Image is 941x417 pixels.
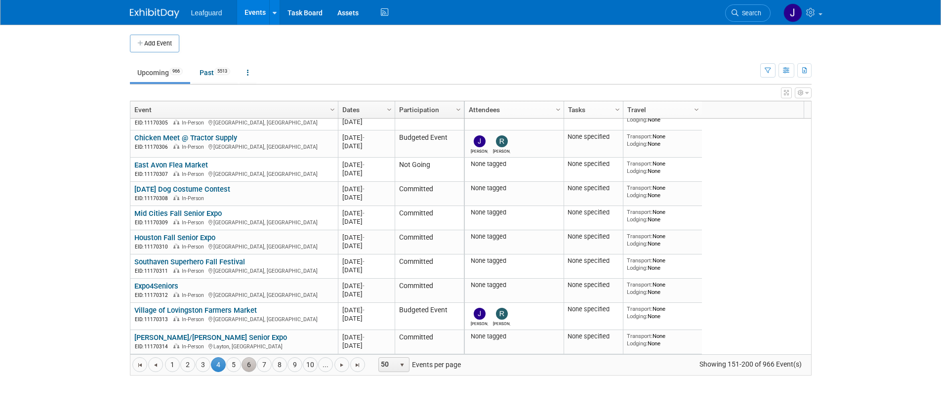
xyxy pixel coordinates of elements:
[468,257,560,265] div: None tagged
[182,343,207,350] span: In-Person
[398,361,406,369] span: select
[738,9,761,17] span: Search
[135,292,172,298] span: EID: 11170312
[134,333,287,342] a: [PERSON_NAME]/[PERSON_NAME] Senior Expo
[173,292,179,297] img: In-Person Event
[627,116,648,123] span: Lodging:
[134,133,237,142] a: Chicken Meet @ Tractor Supply
[363,334,365,341] span: -
[363,185,365,193] span: -
[568,184,619,192] div: None specified
[627,305,698,320] div: None None
[134,118,333,126] div: [GEOGRAPHIC_DATA], [GEOGRAPHIC_DATA]
[134,233,215,242] a: Houston Fall Senior Expo
[135,144,172,150] span: EID: 11170306
[342,242,390,250] div: [DATE]
[132,357,147,372] a: Go to the first page
[134,142,333,151] div: [GEOGRAPHIC_DATA], [GEOGRAPHIC_DATA]
[627,160,653,167] span: Transport:
[385,106,393,114] span: Column Settings
[454,106,462,114] span: Column Settings
[342,217,390,226] div: [DATE]
[135,171,172,177] span: EID: 11170307
[363,258,365,265] span: -
[627,264,648,271] span: Lodging:
[182,244,207,250] span: In-Person
[627,340,648,347] span: Lodging:
[342,133,390,142] div: [DATE]
[693,106,700,114] span: Column Settings
[173,219,179,224] img: In-Person Event
[568,101,616,118] a: Tasks
[627,101,696,118] a: Travel
[399,101,457,118] a: Participation
[342,333,390,341] div: [DATE]
[363,134,365,141] span: -
[627,257,698,271] div: None None
[614,106,621,114] span: Column Settings
[395,106,464,130] td: Committed
[627,333,653,339] span: Transport:
[338,361,346,369] span: Go to the next page
[135,220,172,225] span: EID: 11170309
[135,120,172,125] span: EID: 11170305
[196,357,210,372] a: 3
[468,160,560,168] div: None tagged
[272,357,287,372] a: 8
[363,282,365,290] span: -
[173,120,179,125] img: In-Person Event
[334,357,349,372] a: Go to the next page
[627,140,648,147] span: Lodging:
[627,233,653,240] span: Transport:
[173,316,179,321] img: In-Person Event
[363,306,365,314] span: -
[342,101,388,118] a: Dates
[379,358,396,372] span: 50
[134,315,333,323] div: [GEOGRAPHIC_DATA], [GEOGRAPHIC_DATA]
[627,167,648,174] span: Lodging:
[135,317,172,322] span: EID: 11170313
[627,184,698,199] div: None None
[471,320,488,326] div: Josh Smith
[395,130,464,158] td: Budgeted Event
[568,333,619,340] div: None specified
[350,357,365,372] a: Go to the last page
[627,160,698,174] div: None None
[342,118,390,126] div: [DATE]
[471,147,488,154] div: Josh Smith
[627,192,648,199] span: Lodging:
[342,257,390,266] div: [DATE]
[342,233,390,242] div: [DATE]
[453,101,464,116] a: Column Settings
[342,209,390,217] div: [DATE]
[496,135,508,147] img: Robert Howard
[342,341,390,350] div: [DATE]
[169,68,183,75] span: 966
[627,216,648,223] span: Lodging:
[725,4,771,22] a: Search
[327,101,338,116] a: Column Settings
[130,8,179,18] img: ExhibitDay
[568,133,619,141] div: None specified
[182,120,207,126] span: In-Person
[134,306,257,315] a: Village of Lovingston Farmers Market
[173,268,179,273] img: In-Person Event
[342,169,390,177] div: [DATE]
[627,133,698,147] div: None None
[342,142,390,150] div: [DATE]
[182,195,207,202] span: In-Person
[134,282,178,291] a: Expo4Seniors
[134,185,230,194] a: [DATE] Dog Costume Contest
[627,305,653,312] span: Transport:
[257,357,272,372] a: 7
[363,161,365,168] span: -
[553,101,564,116] a: Column Settings
[242,357,256,372] a: 6
[165,357,180,372] a: 1
[152,361,160,369] span: Go to the previous page
[130,35,179,52] button: Add Event
[134,342,333,350] div: Layton, [GEOGRAPHIC_DATA]
[191,9,222,17] span: Leafguard
[134,209,222,218] a: Mid Cities Fall Senior Expo
[627,289,648,295] span: Lodging:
